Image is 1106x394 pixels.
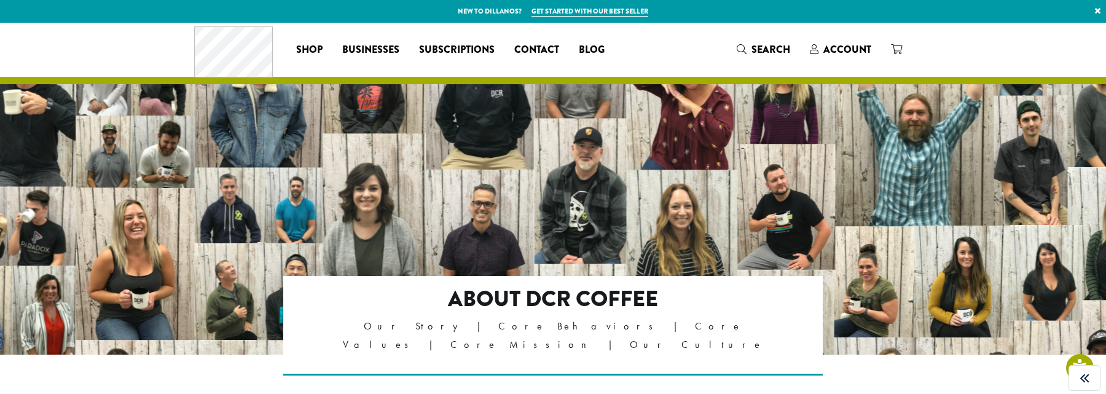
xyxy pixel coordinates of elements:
span: Subscriptions [419,42,495,58]
a: Shop [286,40,332,60]
span: Search [751,42,790,57]
h2: About DCR Coffee [337,286,770,312]
a: Get started with our best seller [531,6,648,17]
p: Our Story | Core Behaviors | Core Values | Core Mission | Our Culture [337,317,770,354]
span: Blog [579,42,605,58]
span: Contact [514,42,559,58]
span: Shop [296,42,323,58]
span: Account [823,42,871,57]
a: Search [727,39,800,60]
span: Businesses [342,42,399,58]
